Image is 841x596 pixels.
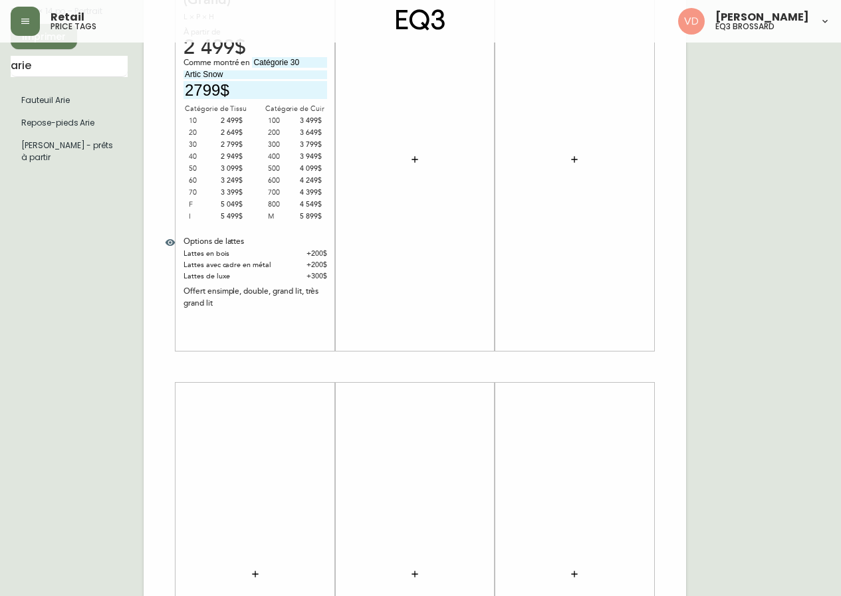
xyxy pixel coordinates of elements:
li: Fauteuil Arie [11,89,128,112]
div: 40 [189,151,216,163]
h5: eq3 brossard [715,23,775,31]
div: 2 649$ [216,127,243,139]
div: 50 [189,163,216,175]
div: 70 [189,187,216,199]
div: + 300$ [289,270,327,282]
img: 34cbe8de67806989076631741e6a7c6b [678,8,705,35]
span: [PERSON_NAME] [715,12,809,23]
div: 2 799$ [216,139,243,151]
div: 200 [268,127,295,139]
div: F [189,199,216,211]
div: I [189,211,216,223]
div: 3 249$ [216,175,243,187]
li: Grand format pendre marque [11,112,128,134]
div: 300 [268,139,295,151]
div: 700 [268,187,295,199]
div: 5 049$ [216,199,243,211]
div: + 200$ [289,248,327,259]
div: Lattes en bois [183,248,289,259]
div: 2 499$ [183,42,327,54]
div: 4 099$ [295,163,322,175]
h5: price tags [51,23,96,31]
div: 5 899$ [295,211,322,223]
div: 60 [189,175,216,187]
span: Comme montré en [183,57,252,69]
div: 30 [189,139,216,151]
div: 400 [268,151,295,163]
div: 3 499$ [295,115,322,127]
div: 3 649$ [295,127,322,139]
div: 3 799$ [295,139,322,151]
div: 600 [268,175,295,187]
div: Offert en simple, double, grand lit, très grand lit [183,286,327,310]
div: M [268,211,295,223]
div: [PERSON_NAME] [40,54,183,71]
div: Lattes de luxe [183,270,289,282]
div: 800 [268,199,295,211]
img: logo [396,9,445,31]
div: 4 399$ [295,187,322,199]
div: 2 499$ [216,115,243,127]
div: Catégorie de Tissu [183,103,248,115]
div: 3 099$ [216,163,243,175]
input: Tissu/cuir et pattes [252,57,327,68]
div: Lattes avec cadre en métal [183,259,289,270]
div: 20 [189,127,216,139]
div: 100 [268,115,295,127]
div: 3 399$ [216,187,243,199]
div: 4 549$ [295,199,322,211]
div: ens. modulaire 2 pièces [40,71,183,92]
div: Catégorie de Cuir [263,103,327,115]
div: 5 499$ [216,211,243,223]
div: 3 949$ [295,151,322,163]
div: À partir de [40,97,183,107]
input: Prix sans le $ [183,81,327,99]
div: 500 [268,163,295,175]
div: + 200$ [289,259,327,270]
li: Grand format pendre marque [11,134,128,169]
div: Options de lattes [183,236,327,248]
span: Retail [51,12,84,23]
input: Recherche [11,56,128,77]
div: 4 249$ [295,175,322,187]
div: 2 949$ [216,151,243,163]
div: 10 [189,115,216,127]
